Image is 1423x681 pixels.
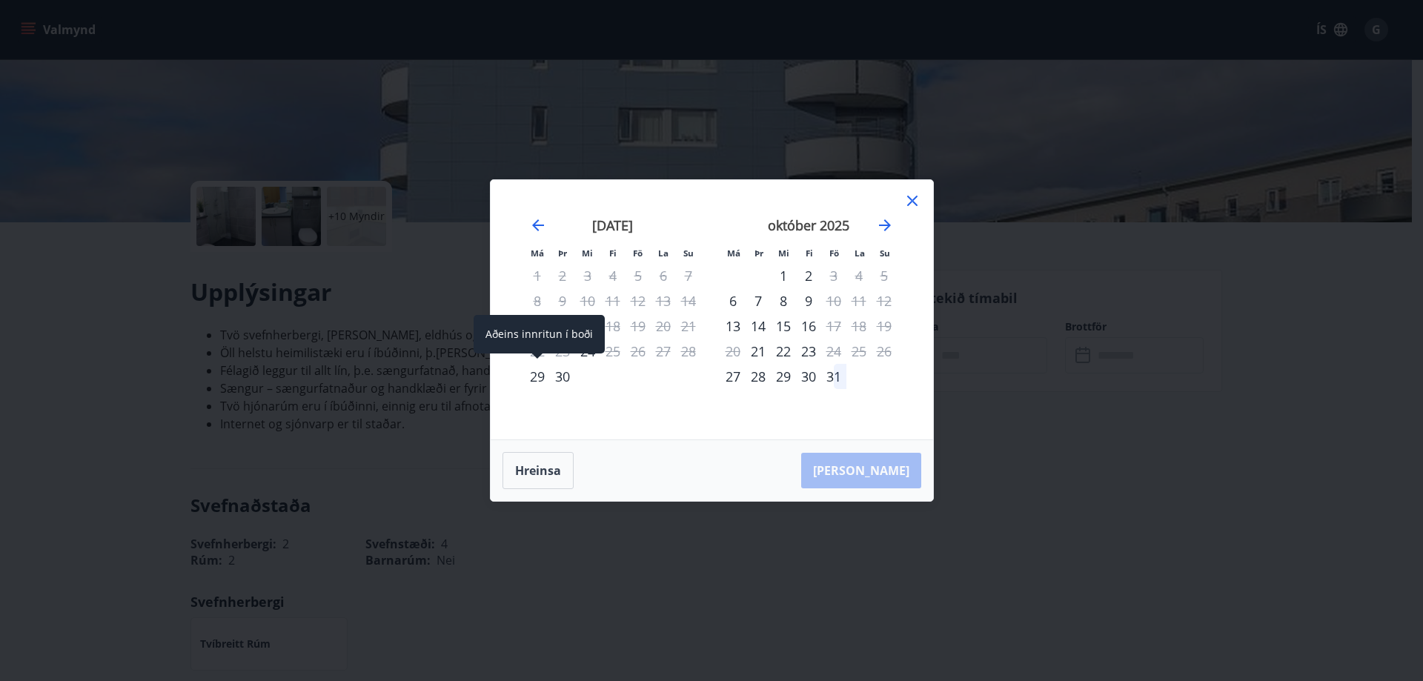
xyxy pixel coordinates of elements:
[676,313,701,339] td: Not available. sunnudagur, 21. september 2025
[778,248,789,259] small: Mi
[771,263,796,288] td: Choose miðvikudagur, 1. október 2025 as your check-in date. It’s available.
[720,313,746,339] td: Choose mánudagur, 13. október 2025 as your check-in date. It’s available.
[821,339,846,364] div: Aðeins útritun í boði
[771,364,796,389] div: 29
[720,364,746,389] td: Choose mánudagur, 27. október 2025 as your check-in date. It’s available.
[600,288,626,313] td: Not available. fimmtudagur, 11. september 2025
[720,339,746,364] td: Not available. mánudagur, 20. október 2025
[829,248,839,259] small: Fö
[821,288,846,313] div: Aðeins útritun í boði
[676,339,701,364] td: Not available. sunnudagur, 28. september 2025
[727,248,740,259] small: Má
[796,364,821,389] div: 30
[771,339,796,364] div: 22
[821,313,846,339] div: Aðeins útritun í boði
[768,216,849,234] strong: október 2025
[746,339,771,364] td: Choose þriðjudagur, 21. október 2025 as your check-in date. It’s available.
[502,452,574,489] button: Hreinsa
[525,263,550,288] td: Not available. mánudagur, 1. september 2025
[651,263,676,288] td: Not available. laugardagur, 6. september 2025
[626,263,651,288] td: Not available. föstudagur, 5. september 2025
[609,248,617,259] small: Fi
[720,313,746,339] div: Aðeins innritun í boði
[876,216,894,234] div: Move forward to switch to the next month.
[525,364,550,389] td: Choose mánudagur, 29. september 2025 as your check-in date. It’s available.
[746,364,771,389] td: Choose þriðjudagur, 28. október 2025 as your check-in date. It’s available.
[855,248,865,259] small: La
[771,288,796,313] div: 8
[880,248,890,259] small: Su
[746,288,771,313] div: 7
[720,364,746,389] div: Aðeins innritun í boði
[846,339,872,364] td: Not available. laugardagur, 25. október 2025
[872,339,897,364] td: Not available. sunnudagur, 26. október 2025
[821,263,846,288] div: Aðeins útritun í boði
[746,313,771,339] td: Choose þriðjudagur, 14. október 2025 as your check-in date. It’s available.
[821,263,846,288] td: Not available. föstudagur, 3. október 2025
[796,288,821,313] div: 9
[474,315,605,353] div: Aðeins innritun í boði
[651,339,676,364] td: Not available. laugardagur, 27. september 2025
[592,216,633,234] strong: [DATE]
[720,288,746,313] td: Choose mánudagur, 6. október 2025 as your check-in date. It’s available.
[531,248,544,259] small: Má
[600,339,626,364] div: Aðeins útritun í boði
[796,288,821,313] td: Choose fimmtudagur, 9. október 2025 as your check-in date. It’s available.
[796,364,821,389] td: Choose fimmtudagur, 30. október 2025 as your check-in date. It’s available.
[575,288,600,313] td: Not available. miðvikudagur, 10. september 2025
[525,288,550,313] td: Not available. mánudagur, 8. september 2025
[575,263,600,288] td: Not available. miðvikudagur, 3. september 2025
[550,288,575,313] td: Not available. þriðjudagur, 9. september 2025
[746,364,771,389] div: 28
[626,288,651,313] td: Not available. föstudagur, 12. september 2025
[796,339,821,364] td: Choose fimmtudagur, 23. október 2025 as your check-in date. It’s available.
[806,248,813,259] small: Fi
[550,313,575,339] td: Not available. þriðjudagur, 16. september 2025
[821,364,846,389] td: Choose föstudagur, 31. október 2025 as your check-in date. It’s available.
[796,263,821,288] td: Choose fimmtudagur, 2. október 2025 as your check-in date. It’s available.
[508,198,915,422] div: Calendar
[550,364,575,389] td: Choose þriðjudagur, 30. september 2025 as your check-in date. It’s available.
[771,339,796,364] td: Choose miðvikudagur, 22. október 2025 as your check-in date. It’s available.
[651,288,676,313] td: Not available. laugardagur, 13. september 2025
[771,313,796,339] div: 15
[600,339,626,364] td: Not available. fimmtudagur, 25. september 2025
[626,339,651,364] td: Not available. föstudagur, 26. september 2025
[746,313,771,339] div: 14
[796,313,821,339] td: Choose fimmtudagur, 16. október 2025 as your check-in date. It’s available.
[771,263,796,288] div: 1
[558,248,567,259] small: Þr
[754,248,763,259] small: Þr
[771,288,796,313] td: Choose miðvikudagur, 8. október 2025 as your check-in date. It’s available.
[846,288,872,313] td: Not available. laugardagur, 11. október 2025
[658,248,669,259] small: La
[600,313,626,339] td: Not available. fimmtudagur, 18. september 2025
[821,339,846,364] td: Not available. föstudagur, 24. október 2025
[529,216,547,234] div: Move backward to switch to the previous month.
[796,263,821,288] div: 2
[525,364,550,389] div: Aðeins innritun í boði
[846,263,872,288] td: Not available. laugardagur, 4. október 2025
[575,313,600,339] td: Not available. miðvikudagur, 17. september 2025
[796,339,821,364] div: 23
[720,288,746,313] div: Aðeins innritun í boði
[582,248,593,259] small: Mi
[600,263,626,288] td: Not available. fimmtudagur, 4. september 2025
[771,313,796,339] td: Choose miðvikudagur, 15. október 2025 as your check-in date. It’s available.
[633,248,643,259] small: Fö
[872,263,897,288] td: Not available. sunnudagur, 5. október 2025
[676,263,701,288] td: Not available. sunnudagur, 7. september 2025
[651,313,676,339] td: Not available. laugardagur, 20. september 2025
[626,313,651,339] td: Not available. föstudagur, 19. september 2025
[550,364,575,389] div: 30
[771,364,796,389] td: Choose miðvikudagur, 29. október 2025 as your check-in date. It’s available.
[746,339,771,364] div: Aðeins innritun í boði
[796,313,821,339] div: 16
[550,263,575,288] td: Not available. þriðjudagur, 2. september 2025
[746,288,771,313] td: Choose þriðjudagur, 7. október 2025 as your check-in date. It’s available.
[821,364,846,389] div: 31
[846,313,872,339] td: Not available. laugardagur, 18. október 2025
[872,313,897,339] td: Not available. sunnudagur, 19. október 2025
[525,313,550,339] td: Not available. mánudagur, 15. september 2025
[872,288,897,313] td: Not available. sunnudagur, 12. október 2025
